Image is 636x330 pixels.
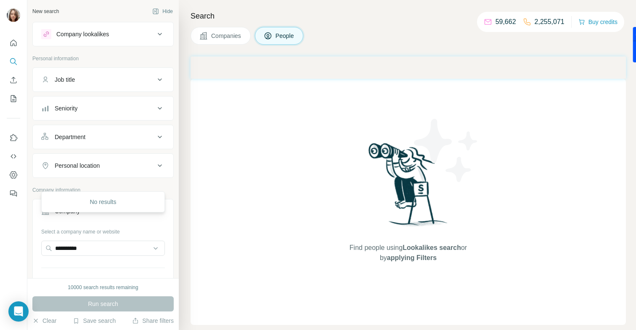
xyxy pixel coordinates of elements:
button: Dashboard [7,167,20,182]
div: 10000 search results remaining [68,284,138,291]
button: Use Surfe API [7,149,20,164]
button: Use Surfe on LinkedIn [7,130,20,145]
button: Company [33,201,173,225]
button: Save search [73,317,116,325]
button: My lists [7,91,20,106]
div: Seniority [55,104,77,113]
div: Job title [55,75,75,84]
button: Department [33,127,173,147]
p: Personal information [32,55,174,62]
div: Department [55,133,85,141]
button: Job title [33,70,173,90]
img: Avatar [7,8,20,22]
h4: Search [191,10,626,22]
div: No results [43,193,163,210]
button: Buy credits [578,16,617,28]
button: Enrich CSV [7,72,20,88]
p: 59,662 [496,17,516,27]
div: Open Intercom Messenger [8,301,29,322]
div: Select a company name or website [41,225,165,236]
button: Quick start [7,35,20,51]
p: 2,255,071 [535,17,564,27]
span: Find people using or by [341,243,475,263]
button: Seniority [33,98,173,118]
button: Clear [32,317,56,325]
iframe: Banner [191,56,626,79]
button: Feedback [7,186,20,201]
span: People [276,32,295,40]
span: applying Filters [387,254,437,261]
button: Search [7,54,20,69]
button: Personal location [33,156,173,176]
img: Surfe Illustration - Stars [408,113,484,188]
div: Personal location [55,161,100,170]
div: New search [32,8,59,15]
button: Hide [146,5,179,18]
button: Company lookalikes [33,24,173,44]
img: Surfe Illustration - Woman searching with binoculars [365,141,452,235]
p: Company information [32,186,174,194]
div: Company lookalikes [56,30,109,38]
span: Companies [211,32,242,40]
span: Lookalikes search [403,244,461,251]
button: Share filters [132,317,174,325]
